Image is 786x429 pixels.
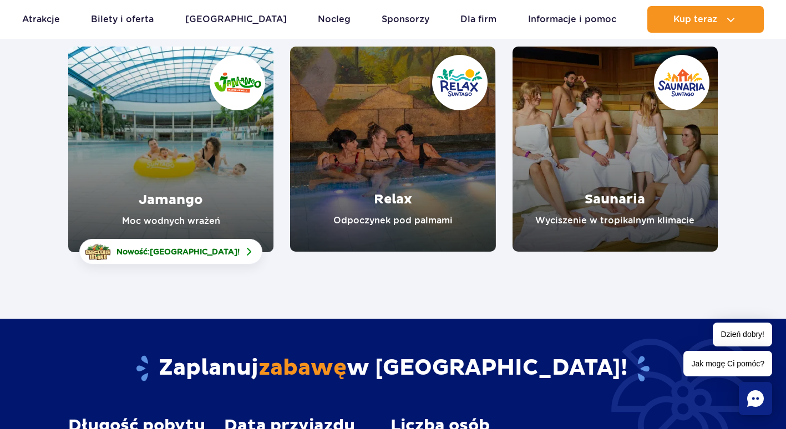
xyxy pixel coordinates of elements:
[528,6,616,33] a: Informacje i pomoc
[150,247,237,256] span: [GEOGRAPHIC_DATA]
[318,6,351,33] a: Nocleg
[185,6,287,33] a: [GEOGRAPHIC_DATA]
[68,354,718,383] h2: Zaplanuj w [GEOGRAPHIC_DATA]!
[513,47,718,252] a: Saunaria
[91,6,154,33] a: Bilety i oferta
[713,323,772,346] span: Dzień dobry!
[116,246,240,257] span: Nowość: !
[647,6,764,33] button: Kup teraz
[460,6,496,33] a: Dla firm
[290,47,495,252] a: Relax
[382,6,429,33] a: Sponsorzy
[22,6,60,33] a: Atrakcje
[739,382,772,415] div: Chat
[673,14,717,24] span: Kup teraz
[68,47,273,252] a: Jamango
[258,354,347,382] span: zabawę
[683,351,772,376] span: Jak mogę Ci pomóc?
[79,239,262,264] a: Nowość:[GEOGRAPHIC_DATA]!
